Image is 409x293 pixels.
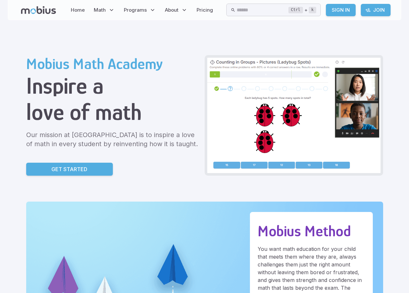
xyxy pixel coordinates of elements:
[258,222,365,240] h2: Mobius Method
[26,73,199,99] h1: Inspire a
[361,4,391,16] a: Join
[26,163,113,176] a: Get Started
[207,58,381,173] img: Grade 2 Class
[288,6,316,14] div: +
[26,99,199,125] h1: love of math
[124,6,147,14] span: Programs
[51,165,87,173] p: Get Started
[69,3,87,18] a: Home
[288,7,303,13] kbd: Ctrl
[26,55,199,73] h2: Mobius Math Academy
[94,6,106,14] span: Math
[195,3,215,18] a: Pricing
[165,6,178,14] span: About
[26,130,199,148] p: Our mission at [GEOGRAPHIC_DATA] is to inspire a love of math in every student by reinventing how...
[326,4,356,16] a: Sign In
[309,7,316,13] kbd: k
